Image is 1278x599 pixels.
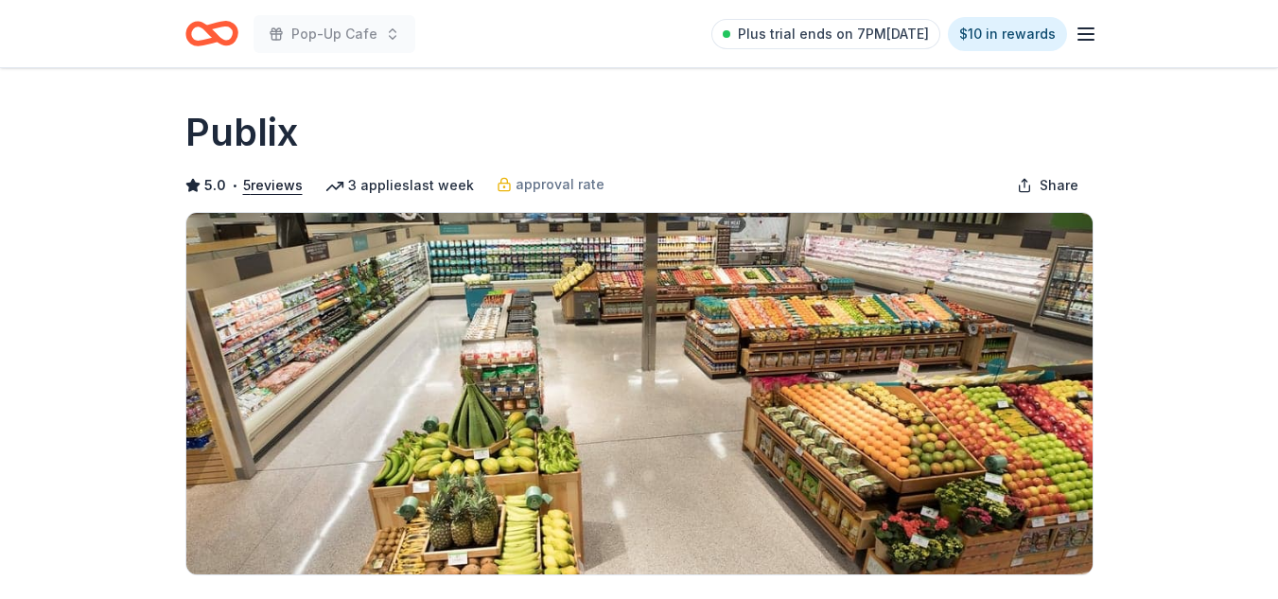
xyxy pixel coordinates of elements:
[204,174,226,197] span: 5.0
[325,174,474,197] div: 3 applies last week
[1002,167,1094,204] button: Share
[1040,174,1078,197] span: Share
[738,23,929,45] span: Plus trial ends on 7PM[DATE]
[711,19,940,49] a: Plus trial ends on 7PM[DATE]
[291,23,377,45] span: Pop-Up Cafe
[185,11,238,56] a: Home
[254,15,415,53] button: Pop-Up Cafe
[186,213,1093,574] img: Image for Publix
[243,174,303,197] button: 5reviews
[231,178,237,193] span: •
[185,106,298,159] h1: Publix
[948,17,1067,51] a: $10 in rewards
[516,173,604,196] span: approval rate
[497,173,604,196] a: approval rate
